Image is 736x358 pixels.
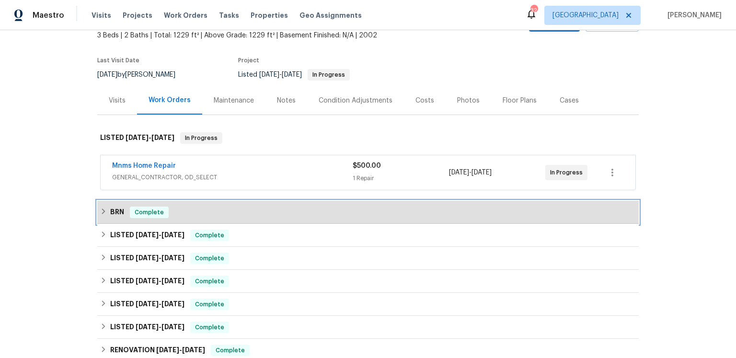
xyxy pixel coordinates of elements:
[97,224,639,247] div: LISTED [DATE]-[DATE]Complete
[259,71,279,78] span: [DATE]
[503,96,537,105] div: Floor Plans
[161,277,184,284] span: [DATE]
[299,11,362,20] span: Geo Assignments
[251,11,288,20] span: Properties
[97,293,639,316] div: LISTED [DATE]-[DATE]Complete
[214,96,254,105] div: Maintenance
[136,231,184,238] span: -
[97,270,639,293] div: LISTED [DATE]-[DATE]Complete
[182,346,205,353] span: [DATE]
[238,58,259,63] span: Project
[126,134,174,141] span: -
[191,277,228,286] span: Complete
[110,276,184,287] h6: LISTED
[161,300,184,307] span: [DATE]
[97,69,187,81] div: by [PERSON_NAME]
[238,71,350,78] span: Listed
[92,11,111,20] span: Visits
[110,230,184,241] h6: LISTED
[136,254,184,261] span: -
[97,71,117,78] span: [DATE]
[219,12,239,19] span: Tasks
[319,96,392,105] div: Condition Adjustments
[136,231,159,238] span: [DATE]
[309,72,349,78] span: In Progress
[110,207,124,218] h6: BRN
[136,277,184,284] span: -
[277,96,296,105] div: Notes
[191,254,228,263] span: Complete
[353,162,381,169] span: $500.00
[97,316,639,339] div: LISTED [DATE]-[DATE]Complete
[212,346,249,355] span: Complete
[97,201,639,224] div: BRN Complete
[112,162,176,169] a: Mnms Home Repair
[136,323,184,330] span: -
[33,11,64,20] span: Maestro
[136,323,159,330] span: [DATE]
[449,169,469,176] span: [DATE]
[97,123,639,153] div: LISTED [DATE]-[DATE]In Progress
[550,168,586,177] span: In Progress
[259,71,302,78] span: -
[110,253,184,264] h6: LISTED
[112,173,353,182] span: GENERAL_CONTRACTOR, OD_SELECT
[353,173,449,183] div: 1 Repair
[664,11,722,20] span: [PERSON_NAME]
[110,345,205,356] h6: RENOVATION
[109,96,126,105] div: Visits
[282,71,302,78] span: [DATE]
[110,299,184,310] h6: LISTED
[415,96,434,105] div: Costs
[136,277,159,284] span: [DATE]
[191,231,228,240] span: Complete
[161,231,184,238] span: [DATE]
[560,96,579,105] div: Cases
[191,323,228,332] span: Complete
[471,169,492,176] span: [DATE]
[156,346,179,353] span: [DATE]
[449,168,492,177] span: -
[181,133,221,143] span: In Progress
[164,11,207,20] span: Work Orders
[191,300,228,309] span: Complete
[110,322,184,333] h6: LISTED
[136,300,159,307] span: [DATE]
[97,31,445,40] span: 3 Beds | 2 Baths | Total: 1229 ft² | Above Grade: 1229 ft² | Basement Finished: N/A | 2002
[136,254,159,261] span: [DATE]
[161,323,184,330] span: [DATE]
[123,11,152,20] span: Projects
[97,247,639,270] div: LISTED [DATE]-[DATE]Complete
[149,95,191,105] div: Work Orders
[136,300,184,307] span: -
[131,208,168,217] span: Complete
[552,11,619,20] span: [GEOGRAPHIC_DATA]
[151,134,174,141] span: [DATE]
[97,58,139,63] span: Last Visit Date
[457,96,480,105] div: Photos
[126,134,149,141] span: [DATE]
[530,6,537,15] div: 32
[156,346,205,353] span: -
[161,254,184,261] span: [DATE]
[100,132,174,144] h6: LISTED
